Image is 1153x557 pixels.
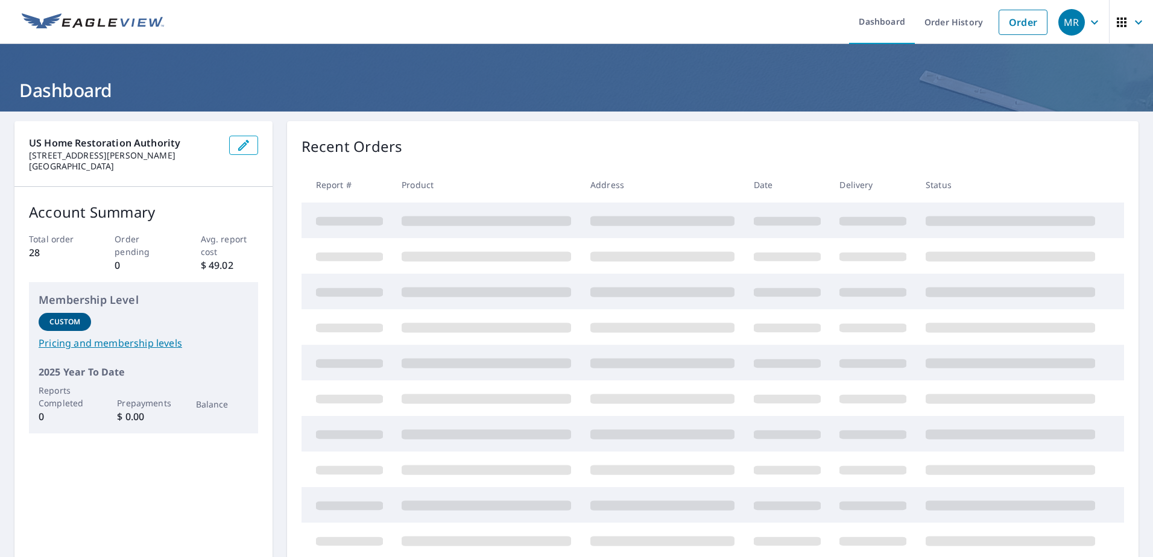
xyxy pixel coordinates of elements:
p: Membership Level [39,292,248,308]
th: Product [392,167,581,203]
p: Reports Completed [39,384,91,409]
p: Prepayments [117,397,169,409]
p: Avg. report cost [201,233,258,258]
p: [STREET_ADDRESS][PERSON_NAME] [29,150,220,161]
p: 0 [115,258,172,272]
p: $ 49.02 [201,258,258,272]
p: 28 [29,245,86,260]
h1: Dashboard [14,78,1139,102]
p: Order pending [115,233,172,258]
p: $ 0.00 [117,409,169,424]
a: Pricing and membership levels [39,336,248,350]
th: Delivery [830,167,916,203]
p: Total order [29,233,86,245]
div: MR [1058,9,1085,36]
p: Recent Orders [302,136,403,157]
p: Balance [196,398,248,411]
th: Address [581,167,744,203]
img: EV Logo [22,13,164,31]
p: US Home Restoration Authority [29,136,220,150]
a: Order [999,10,1047,35]
p: 2025 Year To Date [39,365,248,379]
p: Account Summary [29,201,258,223]
p: Custom [49,316,81,327]
th: Date [744,167,830,203]
p: 0 [39,409,91,424]
p: [GEOGRAPHIC_DATA] [29,161,220,172]
th: Status [916,167,1105,203]
th: Report # [302,167,393,203]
